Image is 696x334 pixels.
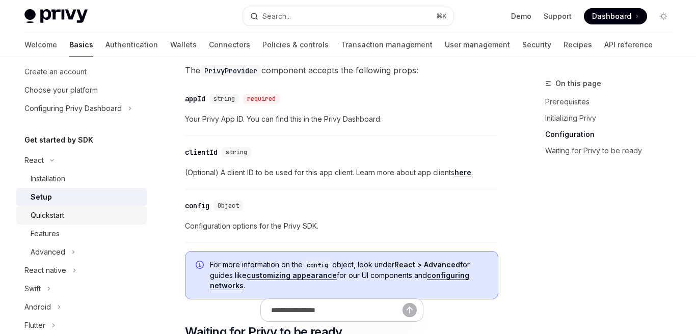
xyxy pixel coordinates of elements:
span: string [226,148,247,156]
a: Prerequisites [545,94,680,110]
a: Wallets [170,33,197,57]
a: Waiting for Privy to be ready [545,143,680,159]
div: React [24,154,44,166]
svg: Info [196,261,206,271]
button: Toggle dark mode [655,8,672,24]
span: Your Privy App ID. You can find this in the Privy Dashboard. [185,113,498,125]
a: API reference [604,33,653,57]
a: Installation [16,170,147,188]
div: config [185,201,209,211]
span: For more information on the object, look under for guides like for our UI components and . [210,260,488,291]
a: customizing appearance [247,271,337,280]
a: Policies & controls [262,33,329,57]
a: Support [544,11,572,21]
div: appId [185,94,205,104]
div: Quickstart [31,209,64,221]
div: Features [31,228,60,240]
a: here [454,168,471,177]
a: Security [522,33,551,57]
div: clientId [185,147,218,157]
a: Demo [511,11,531,21]
h5: Get started by SDK [24,134,93,146]
button: Search...⌘K [243,7,453,25]
div: Advanced [31,246,65,258]
a: Recipes [564,33,592,57]
a: Authentication [105,33,158,57]
strong: React > Advanced [394,260,460,269]
a: Basics [69,33,93,57]
a: Features [16,225,147,243]
code: PrivyProvider [200,65,261,76]
span: Dashboard [592,11,631,21]
span: string [213,95,235,103]
a: Transaction management [341,33,433,57]
span: The component accepts the following props: [185,63,498,77]
div: Setup [31,191,52,203]
a: Dashboard [584,8,647,24]
span: Configuration options for the Privy SDK. [185,220,498,232]
div: React native [24,264,66,276]
div: Search... [262,10,291,22]
a: Connectors [209,33,250,57]
div: Installation [31,173,65,185]
a: Welcome [24,33,57,57]
a: Quickstart [16,206,147,225]
a: Choose your platform [16,81,147,99]
a: Configuration [545,126,680,143]
span: On this page [555,77,601,90]
a: Initializing Privy [545,110,680,126]
code: config [303,260,332,270]
button: Send message [403,303,417,317]
span: (Optional) A client ID to be used for this app client. Learn more about app clients . [185,166,498,179]
div: Android [24,301,51,313]
a: User management [445,33,510,57]
img: light logo [24,9,88,23]
span: Object [218,202,239,210]
div: Swift [24,283,41,295]
div: Configuring Privy Dashboard [24,102,122,115]
a: Setup [16,188,147,206]
div: required [243,94,280,104]
div: Flutter [24,319,45,331]
span: ⌘ K [436,12,447,20]
div: Choose your platform [24,84,98,96]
